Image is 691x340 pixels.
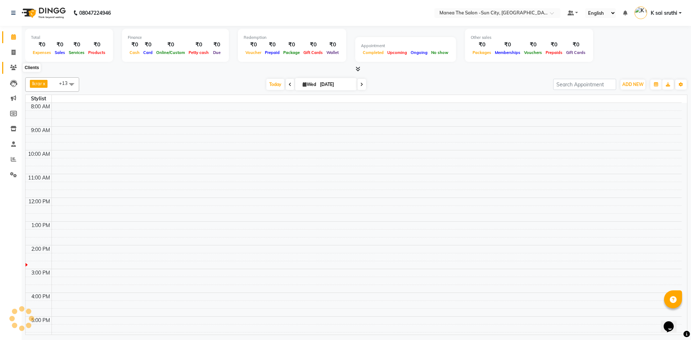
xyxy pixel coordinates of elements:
span: Ongoing [409,50,429,55]
div: ₹0 [86,41,107,49]
div: ₹0 [211,41,223,49]
div: Clients [23,63,41,72]
div: ₹0 [154,41,187,49]
div: 12:00 PM [27,198,51,205]
div: 1:00 PM [30,222,51,229]
div: ₹0 [281,41,302,49]
span: Expenses [31,50,53,55]
span: Voucher [244,50,263,55]
span: Prepaids [544,50,564,55]
span: +13 [59,80,73,86]
div: Redemption [244,35,340,41]
span: Sales [53,50,67,55]
input: Search Appointment [553,79,616,90]
div: ₹0 [493,41,522,49]
b: 08047224946 [79,3,111,23]
div: ₹0 [141,41,154,49]
span: Memberships [493,50,522,55]
div: ₹0 [31,41,53,49]
div: Total [31,35,107,41]
input: 2025-09-03 [318,79,354,90]
a: x [42,81,45,86]
div: Finance [128,35,223,41]
span: Card [141,50,154,55]
div: 2:00 PM [30,245,51,253]
div: ₹0 [325,41,340,49]
span: Packages [471,50,493,55]
span: Vouchers [522,50,544,55]
div: ₹0 [128,41,141,49]
span: Upcoming [385,50,409,55]
div: 5:00 PM [30,317,51,324]
div: 4:00 PM [30,293,51,300]
div: ₹0 [53,41,67,49]
div: 8:00 AM [30,103,51,110]
span: Prepaid [263,50,281,55]
iframe: chat widget [661,311,684,333]
div: ₹0 [263,41,281,49]
span: ADD NEW [622,82,643,87]
span: Wed [301,82,318,87]
div: 3:00 PM [30,269,51,277]
div: 9:00 AM [30,127,51,134]
img: logo [18,3,68,23]
div: ₹0 [544,41,564,49]
span: Online/Custom [154,50,187,55]
div: ₹0 [244,41,263,49]
div: Stylist [26,95,51,103]
div: ₹0 [302,41,325,49]
span: Services [67,50,86,55]
span: K sai sruthi [651,9,677,17]
span: Wallet [325,50,340,55]
div: ₹0 [564,41,587,49]
span: Gift Cards [302,50,325,55]
img: K sai sruthi [634,6,647,19]
div: 11:00 AM [27,174,51,182]
span: No show [429,50,450,55]
button: ADD NEW [620,80,645,90]
span: Due [211,50,222,55]
span: Products [86,50,107,55]
div: Appointment [361,43,450,49]
span: Completed [361,50,385,55]
div: ₹0 [522,41,544,49]
span: Today [266,79,284,90]
div: ₹0 [187,41,211,49]
span: Gift Cards [564,50,587,55]
div: ₹0 [471,41,493,49]
div: 10:00 AM [27,150,51,158]
span: Cash [128,50,141,55]
span: Petty cash [187,50,211,55]
div: Other sales [471,35,587,41]
span: Ikrar [32,81,42,86]
span: Package [281,50,302,55]
div: ₹0 [67,41,86,49]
